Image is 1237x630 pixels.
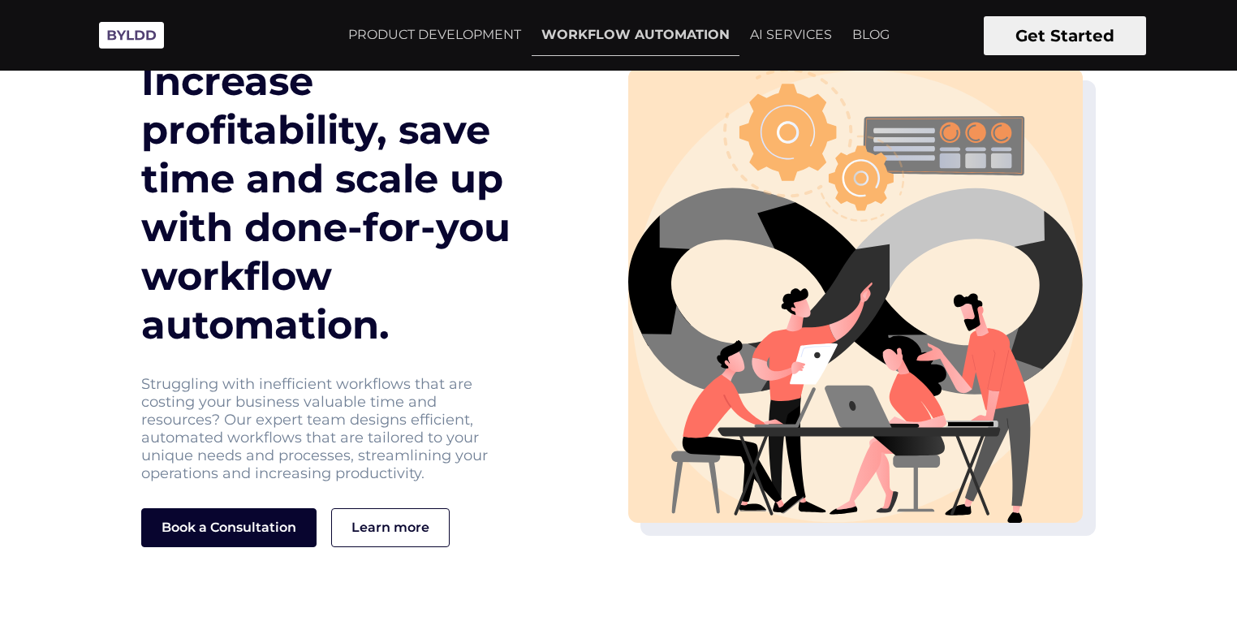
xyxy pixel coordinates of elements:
[532,15,739,56] a: WORKFLOW AUTOMATION
[740,15,842,55] a: AI SERVICES
[843,15,899,55] a: BLOG
[141,508,317,547] button: Book a Consultation
[984,16,1146,55] button: Get Started
[141,57,554,349] h1: Increase profitability, save time and scale up with done-for-you workflow automation.
[141,375,512,482] p: Struggling with inefficient workflows that are costing your business valuable time and resources?...
[628,68,1083,523] img: heroimg-svg
[338,15,531,55] a: PRODUCT DEVELOPMENT
[91,13,172,58] img: Byldd - Product Development Company
[331,508,450,547] a: Learn more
